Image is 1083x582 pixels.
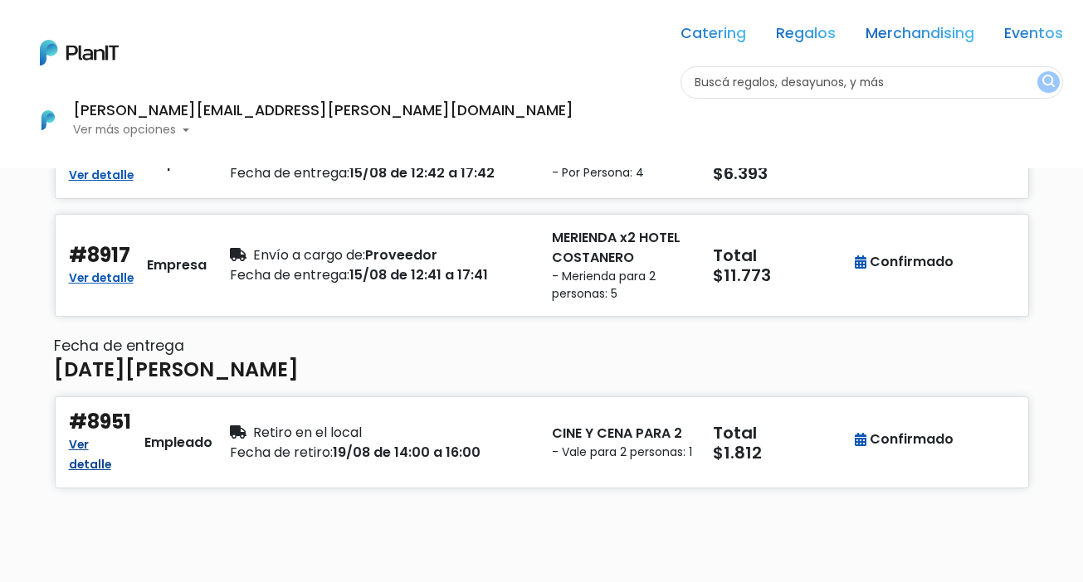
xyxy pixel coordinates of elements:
[681,66,1063,99] input: Buscá regalos, desayunos, y más
[20,99,573,142] button: PlanIt Logo [PERSON_NAME][EMAIL_ADDRESS][PERSON_NAME][DOMAIN_NAME] Ver más opciones
[54,358,299,382] h4: [DATE][PERSON_NAME]
[552,268,693,303] small: - Merienda para 2 personas: 5
[230,443,333,462] span: Fecha de retiro:
[713,423,851,443] h5: Total
[253,245,365,264] span: Envío a cargo de:
[1004,27,1063,46] a: Eventos
[230,265,349,284] span: Fecha de entrega:
[147,255,207,275] div: Empresa
[855,429,954,449] div: Confirmado
[69,163,134,183] a: Ver detalle
[230,443,532,463] div: 19/08 de 14:00 a 16:00
[40,40,119,65] img: PlanIt Logo
[73,124,573,136] p: Ver más opciones
[1042,75,1055,90] img: search_button-432b6d5273f82d61273b3651a40e1bd1b912527efae98b1b7a1b2c0702e16a8d.svg
[681,27,746,46] a: Catering
[144,433,212,453] div: Empleado
[54,213,1030,318] button: #8917 Ver detalle Empresa Envío a cargo de:Proveedor Fecha de entrega:15/08 de 12:41 a 17:41 MERI...
[69,266,134,286] a: Ver detalle
[230,265,532,285] div: 15/08 de 12:41 a 17:41
[552,164,693,182] small: - Por Persona: 4
[230,245,532,265] div: Proveedor
[30,102,66,138] img: PlanIt Logo
[54,395,1030,489] button: #8951 Ver detalle Empleado Retiro en el local Fecha de retiro:19/08 de 14:00 a 16:00 CINE Y CENA ...
[713,443,854,463] h5: $1.812
[866,27,974,46] a: Merchandising
[713,163,854,183] h5: $6.393
[230,163,349,182] span: Fecha de entrega:
[552,228,693,268] p: MERIENDA x2 HOTEL COSTANERO
[552,424,693,444] p: CINE Y CENA PARA 2
[713,245,851,265] h5: Total
[253,423,362,442] span: Retiro en el local
[713,265,854,285] h5: $11.773
[552,444,693,461] small: - Vale para 2 personas: 1
[73,104,573,119] h6: [PERSON_NAME][EMAIL_ADDRESS][PERSON_NAME][DOMAIN_NAME]
[69,410,131,434] h4: #8951
[776,27,836,46] a: Regalos
[230,163,532,183] div: 15/08 de 12:42 a 17:42
[69,433,111,473] a: Ver detalle
[85,16,239,48] div: ¿Necesitás ayuda?
[69,244,130,268] h4: #8917
[855,252,954,272] div: Confirmado
[54,337,1030,355] h6: Fecha de entrega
